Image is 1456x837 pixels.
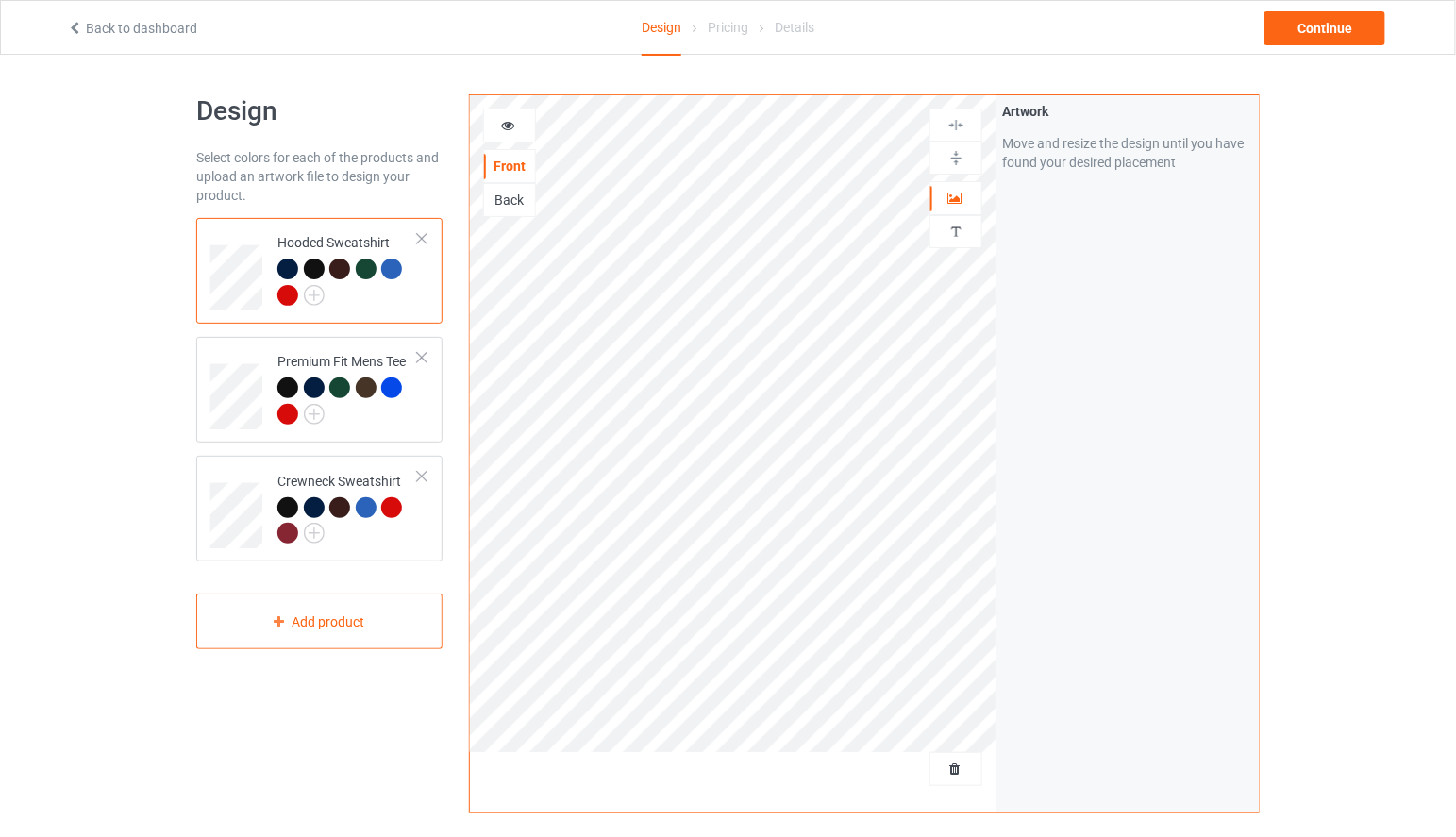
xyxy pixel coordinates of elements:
div: Premium Fit Mens Tee [277,352,418,423]
div: Move and resize the design until you have found your desired placement [1002,134,1252,172]
div: Back [484,191,535,209]
img: svg%3E%0A [947,149,965,167]
a: Back to dashboard [67,21,197,36]
div: Add product [196,594,443,649]
img: svg%3E%0A [947,116,965,134]
div: Pricing [708,1,748,54]
div: Crewneck Sweatshirt [277,472,418,543]
div: Continue [1264,11,1385,45]
div: Premium Fit Mens Tee [196,337,443,443]
div: Details [775,1,814,54]
div: Front [484,157,535,176]
div: Design [642,1,681,56]
div: Crewneck Sweatshirt [196,456,443,561]
img: svg+xml;base64,PD94bWwgdmVyc2lvbj0iMS4wIiBlbmNvZGluZz0iVVRGLTgiPz4KPHN2ZyB3aWR0aD0iMjJweCIgaGVpZ2... [304,404,325,425]
img: svg%3E%0A [947,223,965,241]
div: Select colors for each of the products and upload an artwork file to design your product. [196,148,443,205]
div: Hooded Sweatshirt [277,233,418,304]
div: Artwork [1002,102,1252,121]
img: svg+xml;base64,PD94bWwgdmVyc2lvbj0iMS4wIiBlbmNvZGluZz0iVVRGLTgiPz4KPHN2ZyB3aWR0aD0iMjJweCIgaGVpZ2... [304,285,325,306]
h1: Design [196,94,443,128]
div: Hooded Sweatshirt [196,218,443,324]
img: svg+xml;base64,PD94bWwgdmVyc2lvbj0iMS4wIiBlbmNvZGluZz0iVVRGLTgiPz4KPHN2ZyB3aWR0aD0iMjJweCIgaGVpZ2... [304,523,325,544]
